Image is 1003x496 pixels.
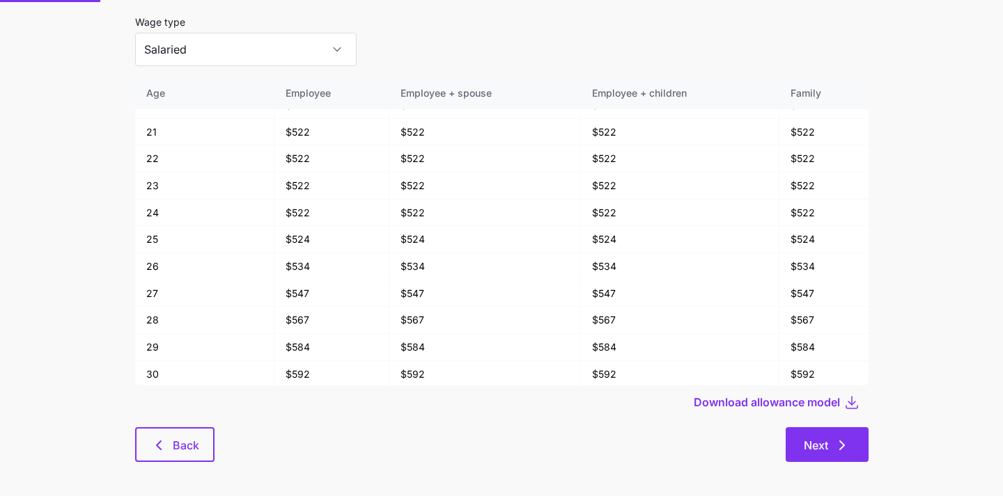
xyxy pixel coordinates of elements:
[274,361,389,388] td: $592
[779,226,869,253] td: $524
[389,334,582,361] td: $584
[135,361,274,388] td: 30
[274,253,389,280] td: $534
[581,280,779,307] td: $547
[592,86,767,101] div: Employee + children
[581,307,779,334] td: $567
[779,334,869,361] td: $584
[581,361,779,388] td: $592
[274,307,389,334] td: $567
[581,145,779,173] td: $522
[581,173,779,200] td: $522
[779,280,869,307] td: $547
[389,253,582,280] td: $534
[286,86,378,101] div: Employee
[146,86,263,101] div: Age
[135,253,274,280] td: 26
[135,173,274,200] td: 23
[274,119,389,146] td: $522
[389,173,582,200] td: $522
[791,86,857,101] div: Family
[401,86,570,101] div: Employee + spouse
[779,173,869,200] td: $522
[135,33,357,66] input: Select wage type
[274,226,389,253] td: $524
[135,15,185,30] label: Wage type
[389,145,582,173] td: $522
[274,145,389,173] td: $522
[389,361,582,388] td: $592
[786,427,869,462] button: Next
[581,253,779,280] td: $534
[581,226,779,253] td: $524
[274,173,389,200] td: $522
[389,307,582,334] td: $567
[135,307,274,334] td: 28
[274,200,389,227] td: $522
[779,145,869,173] td: $522
[389,200,582,227] td: $522
[779,200,869,227] td: $522
[779,119,869,146] td: $522
[135,226,274,253] td: 25
[135,119,274,146] td: 21
[135,200,274,227] td: 24
[274,280,389,307] td: $547
[581,200,779,227] td: $522
[581,334,779,361] td: $584
[581,119,779,146] td: $522
[804,437,828,454] span: Next
[779,307,869,334] td: $567
[135,334,274,361] td: 29
[389,280,582,307] td: $547
[173,437,199,454] span: Back
[135,145,274,173] td: 22
[779,253,869,280] td: $534
[779,361,869,388] td: $592
[389,119,582,146] td: $522
[135,280,274,307] td: 27
[135,427,215,462] button: Back
[389,226,582,253] td: $524
[694,394,843,410] button: Download allowance model
[694,394,840,410] span: Download allowance model
[274,334,389,361] td: $584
